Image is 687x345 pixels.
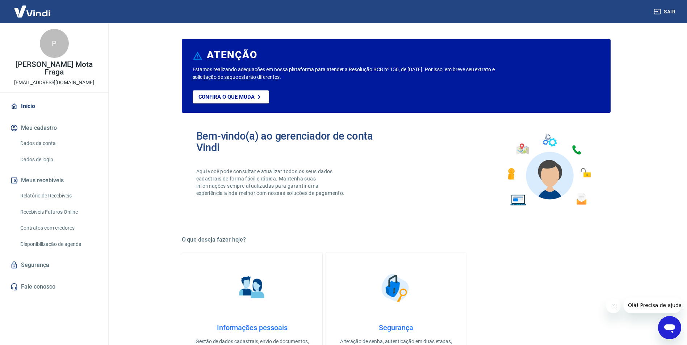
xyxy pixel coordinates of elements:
[193,66,518,81] p: Estamos realizando adequações em nossa plataforma para atender a Resolução BCB nº 150, de [DATE]....
[207,51,257,59] h6: ATENÇÃO
[378,270,414,306] img: Segurança
[606,299,621,313] iframe: Fechar mensagem
[234,270,270,306] img: Informações pessoais
[17,188,100,203] a: Relatório de Recebíveis
[9,279,100,295] a: Fale conosco
[17,237,100,252] a: Disponibilização de agenda
[9,0,56,22] img: Vindi
[40,29,69,58] div: P
[17,152,100,167] a: Dados de login
[196,168,346,197] p: Aqui você pode consultar e atualizar todos os seus dados cadastrais de forma fácil e rápida. Mant...
[6,61,102,76] p: [PERSON_NAME] Mota Fraga
[193,90,269,103] a: Confira o que muda
[9,172,100,188] button: Meus recebíveis
[17,136,100,151] a: Dados da conta
[9,120,100,136] button: Meu cadastro
[652,5,678,18] button: Sair
[4,5,61,11] span: Olá! Precisa de ajuda?
[194,323,311,332] h4: Informações pessoais
[9,98,100,114] a: Início
[182,236,611,243] h5: O que deseja fazer hoje?
[9,257,100,273] a: Segurança
[198,94,255,100] p: Confira o que muda
[501,130,596,210] img: Imagem de um avatar masculino com diversos icones exemplificando as funcionalidades do gerenciado...
[17,205,100,220] a: Recebíveis Futuros Online
[658,316,681,339] iframe: Botão para abrir a janela de mensagens
[17,221,100,235] a: Contratos com credores
[196,130,396,153] h2: Bem-vindo(a) ao gerenciador de conta Vindi
[624,297,681,313] iframe: Mensagem da empresa
[338,323,454,332] h4: Segurança
[14,79,94,86] p: [EMAIL_ADDRESS][DOMAIN_NAME]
